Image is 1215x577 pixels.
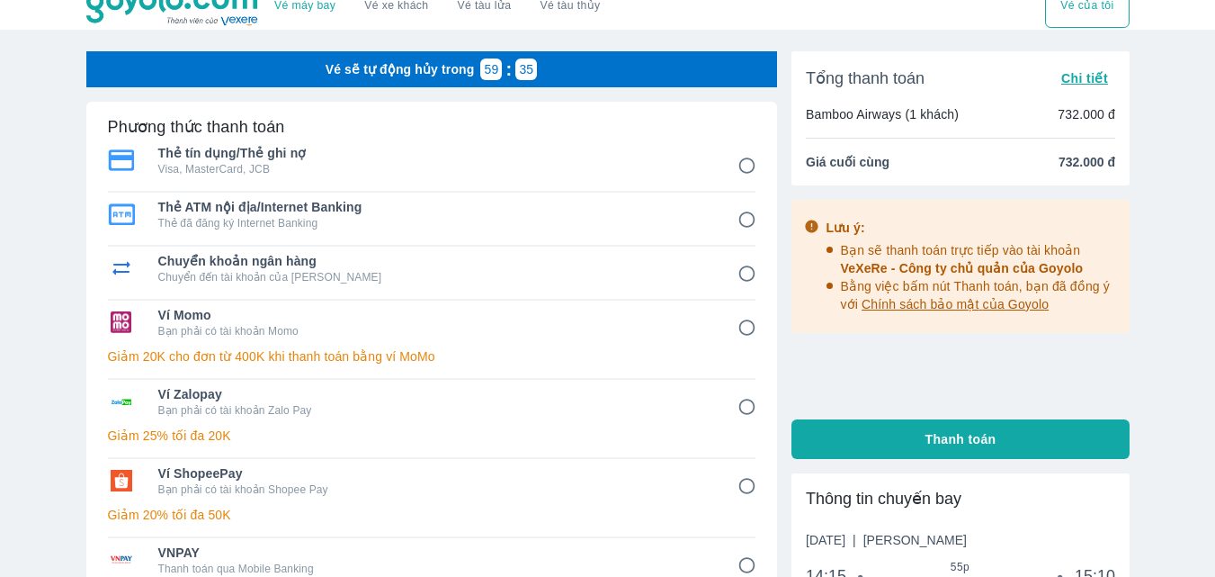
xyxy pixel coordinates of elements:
[826,219,1117,237] div: Lưu ý:
[158,216,712,230] p: Thẻ đã đăng ký Internet Banking
[108,149,135,171] img: Thẻ tín dụng/Thẻ ghi nợ
[108,470,135,491] img: Ví ShopeePay
[806,488,1115,509] div: Thông tin chuyến bay
[108,257,135,279] img: Chuyển khoản ngân hàng
[840,261,1083,275] span: VeXeRe - Công ty chủ quản của Goyolo
[1060,71,1107,86] span: Chi tiết
[108,139,755,182] div: Thẻ tín dụng/Thẻ ghi nợThẻ tín dụng/Thẻ ghi nợVisa, MasterCard, JCB
[108,311,135,333] img: Ví Momo
[158,306,712,324] span: Ví Momo
[853,533,856,547] span: |
[158,385,712,403] span: Ví Zalopay
[519,60,533,78] p: 35
[108,203,135,225] img: Thẻ ATM nội địa/Internet Banking
[108,549,135,571] img: VNPAY
[1053,66,1114,91] button: Chi tiết
[108,247,755,290] div: Chuyển khoản ngân hàngChuyển khoản ngân hàngChuyển đến tài khoản của [PERSON_NAME]
[1058,153,1114,171] span: 732.000 đ
[925,430,996,448] span: Thanh toán
[108,116,285,138] h6: Phương thức thanh toán
[108,380,755,423] div: Ví ZalopayVí ZalopayBạn phải có tài khoản Zalo Pay
[158,464,712,482] span: Ví ShopeePay
[861,560,1059,574] span: 55p
[108,347,755,365] p: Giảm 20K cho đơn từ 400K khi thanh toán bằng ví MoMo
[840,243,1083,275] span: Bạn sẽ thanh toán trực tiếp vào tài khoản
[326,60,475,78] p: Vé sẽ tự động hủy trong
[158,324,712,338] p: Bạn phải có tài khoản Momo
[108,459,755,502] div: Ví ShopeePayVí ShopeePayBạn phải có tài khoản Shopee Pay
[806,531,967,549] span: [DATE]
[806,153,889,171] span: Giá cuối cùng
[502,60,515,78] p: :
[862,297,1049,311] span: Chính sách bảo mật của Goyolo
[862,533,966,547] span: [PERSON_NAME]
[108,506,755,524] p: Giảm 20% tối đa 50K
[158,144,712,162] span: Thẻ tín dụng/Thẻ ghi nợ
[158,270,712,284] p: Chuyển đến tài khoản của [PERSON_NAME]
[158,252,712,270] span: Chuyển khoản ngân hàng
[158,403,712,418] p: Bạn phải có tài khoản Zalo Pay
[158,162,712,176] p: Visa, MasterCard, JCB
[108,301,755,344] div: Ví MomoVí MomoBạn phải có tài khoản Momo
[158,562,712,576] p: Thanh toán qua Mobile Banking
[158,198,712,216] span: Thẻ ATM nội địa/Internet Banking
[158,482,712,497] p: Bạn phải có tài khoản Shopee Pay
[840,277,1117,313] p: Bằng việc bấm nút Thanh toán, bạn đã đồng ý với
[485,60,499,78] p: 59
[791,419,1130,459] button: Thanh toán
[806,105,959,123] p: Bamboo Airways (1 khách)
[158,544,712,562] span: VNPAY
[108,391,135,412] img: Ví Zalopay
[806,68,925,89] span: Tổng thanh toán
[108,193,755,236] div: Thẻ ATM nội địa/Internet BankingThẻ ATM nội địa/Internet BankingThẻ đã đăng ký Internet Banking
[1058,105,1115,123] p: 732.000 đ
[108,427,755,445] p: Giảm 25% tối đa 20K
